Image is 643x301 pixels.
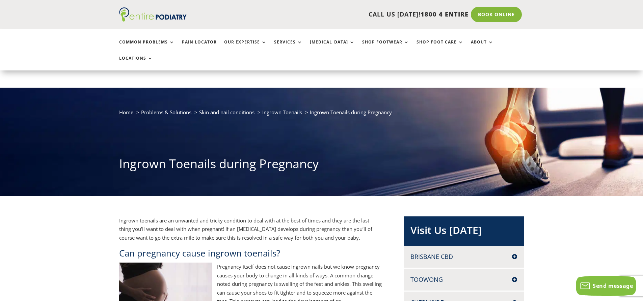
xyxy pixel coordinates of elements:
a: About [471,40,493,54]
a: Common Problems [119,40,175,54]
span: Ingrown Toenails during Pregnancy [310,109,392,116]
h2: Can pregnancy cause ingrown toenails? [119,247,382,263]
a: Problems & Solutions [141,109,191,116]
a: Ingrown Toenails [262,109,302,116]
h4: Toowong [410,275,517,284]
a: Our Expertise [224,40,267,54]
img: logo (1) [119,7,187,22]
a: Home [119,109,133,116]
h2: Visit Us [DATE] [410,223,517,241]
h1: Ingrown Toenails during Pregnancy [119,155,524,176]
a: Shop Footwear [362,40,409,54]
nav: breadcrumb [119,108,524,122]
a: Services [274,40,302,54]
a: Locations [119,56,153,70]
h4: Brisbane CBD [410,252,517,261]
a: Shop Foot Care [417,40,463,54]
span: 1800 4 ENTIRE [421,10,468,18]
a: Skin and nail conditions [199,109,254,116]
a: Pain Locator [182,40,217,54]
p: Ingrown toenails are an unwanted and tricky condition to deal with at the best of times and they ... [119,216,382,247]
a: Entire Podiatry [119,16,187,23]
a: Book Online [471,7,522,22]
p: CALL US [DATE]! [213,10,468,19]
span: Send message [593,282,633,290]
button: Send message [576,276,636,296]
a: [MEDICAL_DATA] [310,40,355,54]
